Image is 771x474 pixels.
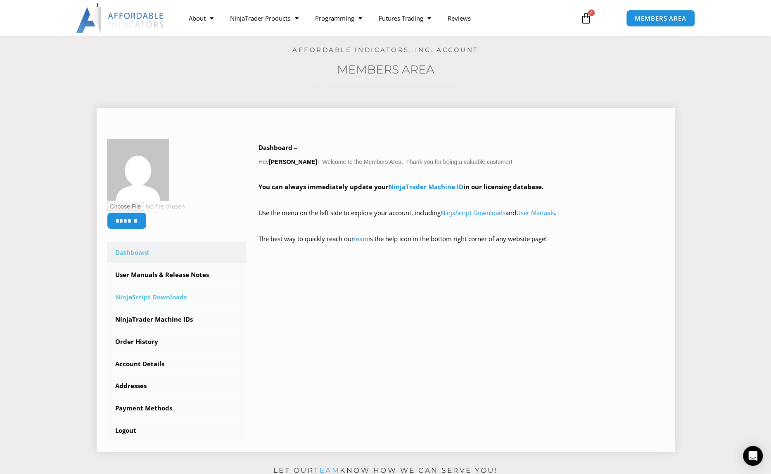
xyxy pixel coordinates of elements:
[292,46,479,54] a: Affordable Indicators, Inc. Account
[743,446,763,466] div: Open Intercom Messenger
[107,420,247,441] a: Logout
[441,209,505,217] a: NinjaScript Downloads
[259,233,664,256] p: The best way to quickly reach our is the help icon in the bottom right corner of any website page!
[107,331,247,353] a: Order History
[269,159,317,165] strong: [PERSON_NAME]
[439,9,479,28] a: Reviews
[107,398,247,419] a: Payment Methods
[259,142,664,256] div: Hey ! Welcome to the Members Area. Thank you for being a valuable customer!
[180,9,222,28] a: About
[259,143,297,152] b: Dashboard –
[389,182,463,191] a: NinjaTrader Machine ID
[306,9,370,28] a: Programming
[354,235,368,243] a: team
[370,9,439,28] a: Futures Trading
[107,139,169,201] img: 61deed6a13a37ea264c945c02169d6ba7b040c77cdb86f373bd4f9b11dfc8c3b
[180,9,570,28] nav: Menu
[626,10,695,27] a: MEMBERS AREA
[107,287,247,308] a: NinjaScript Downloads
[635,15,686,21] span: MEMBERS AREA
[259,207,664,230] p: Use the menu on the left side to explore your account, including and .
[259,182,543,191] strong: You can always immediately update your in our licensing database.
[568,6,604,30] a: 0
[337,62,434,76] a: Members Area
[222,9,306,28] a: NinjaTrader Products
[588,9,595,16] span: 0
[107,264,247,286] a: User Manuals & Release Notes
[107,242,247,263] a: Dashboard
[107,309,247,330] a: NinjaTrader Machine IDs
[516,209,555,217] a: User Manuals
[76,3,165,33] img: LogoAI | Affordable Indicators – NinjaTrader
[107,375,247,397] a: Addresses
[107,242,247,441] nav: Account pages
[107,353,247,375] a: Account Details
